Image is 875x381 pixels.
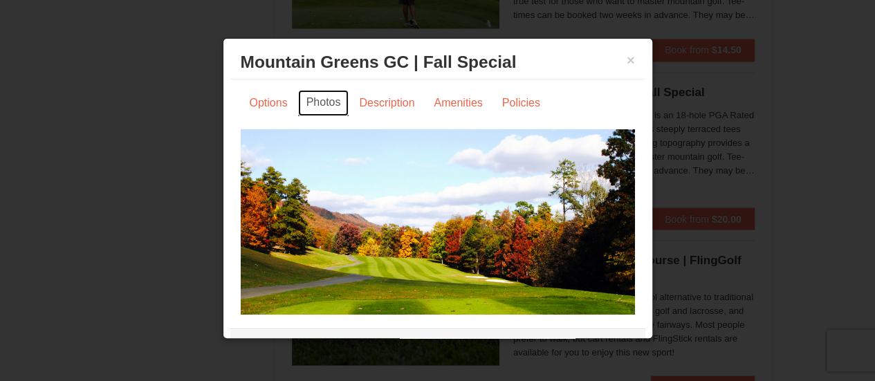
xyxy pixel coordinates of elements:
[425,90,491,116] a: Amenities
[350,90,423,116] a: Description
[493,90,549,116] a: Policies
[241,52,635,73] h3: Mountain Greens GC | Fall Special
[230,328,645,363] div: Mountain Greens Golf Course
[298,90,349,116] a: Photos
[241,129,635,345] img: 6619888-37-1f9f2b09.jpg
[241,90,297,116] a: Options
[627,53,635,67] button: ×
